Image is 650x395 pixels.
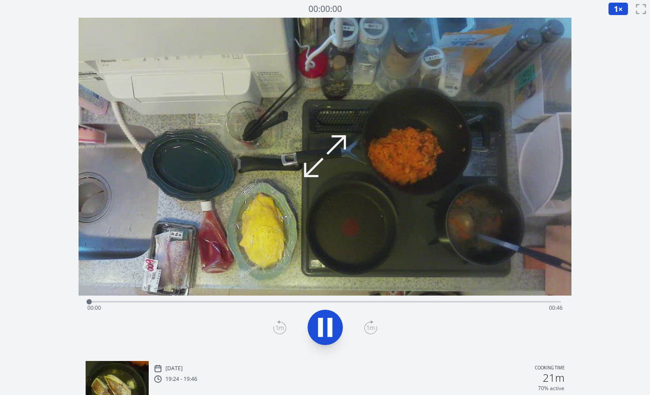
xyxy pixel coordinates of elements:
[165,365,183,372] p: [DATE]
[614,4,618,14] span: 1
[538,385,564,392] p: 70% active
[608,2,628,15] button: 1×
[543,372,564,383] h2: 21m
[308,3,342,15] a: 00:00:00
[549,304,563,311] span: 00:46
[535,365,564,372] p: Cooking time
[165,376,197,383] p: 19:24 - 19:46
